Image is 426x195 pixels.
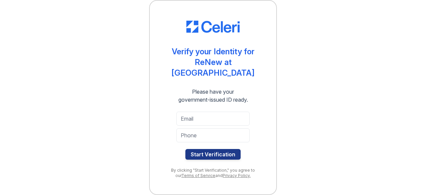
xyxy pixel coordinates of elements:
a: Privacy Policy. [223,173,251,178]
input: Email [176,112,250,126]
div: Please have your government-issued ID ready. [166,88,260,104]
a: Terms of Service [181,173,215,178]
div: By clicking "Start Verification," you agree to our and [163,168,263,178]
div: Verify your Identity for ReNew at [GEOGRAPHIC_DATA] [163,46,263,78]
input: Phone [176,128,250,142]
img: CE_Logo_Blue-a8612792a0a2168367f1c8372b55b34899dd931a85d93a1a3d3e32e68fde9ad4.png [186,21,240,33]
button: Start Verification [185,149,241,160]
